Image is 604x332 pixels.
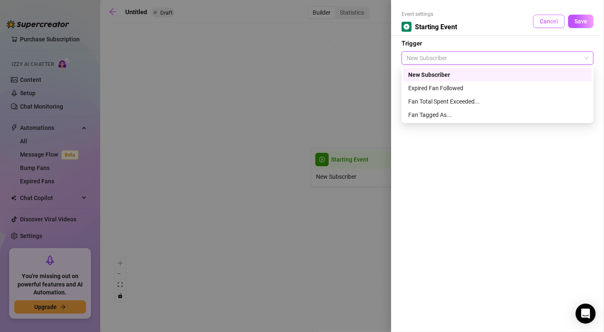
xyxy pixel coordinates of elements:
[576,304,596,324] div: Open Intercom Messenger
[403,108,592,122] div: Fan Tagged As...
[402,10,457,18] span: Event settings
[540,18,558,25] span: Cancel
[403,68,592,81] div: New Subscriber
[403,81,592,95] div: Expired Fan Followed
[568,15,594,28] button: Save
[408,110,587,119] div: Fan Tagged As...
[402,40,422,47] strong: Trigger
[404,24,409,30] span: play-circle
[403,95,592,108] div: Fan Total Spent Exceeded...
[533,15,565,28] button: Cancel
[408,84,587,93] div: Expired Fan Followed
[574,18,587,25] span: Save
[407,52,589,64] span: New Subscriber
[408,70,587,79] div: New Subscriber
[408,97,587,106] div: Fan Total Spent Exceeded...
[415,22,457,32] span: Starting Event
